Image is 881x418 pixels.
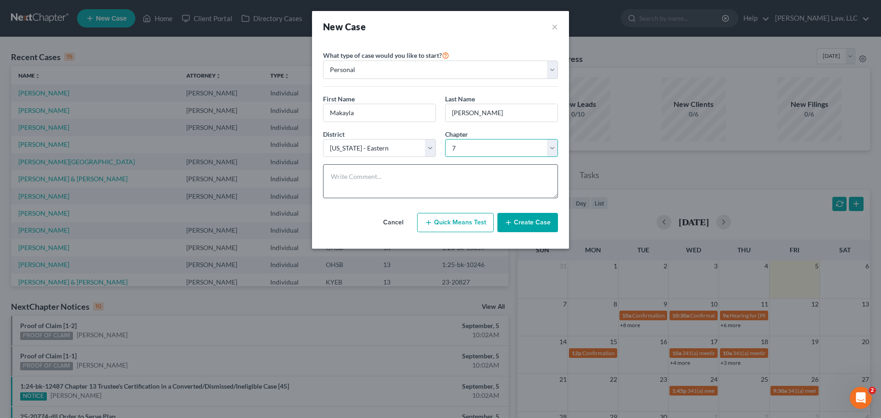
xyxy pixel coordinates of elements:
[323,95,355,103] span: First Name
[323,21,366,32] strong: New Case
[552,20,558,33] button: ×
[850,387,872,409] iframe: Intercom live chat
[445,95,475,103] span: Last Name
[446,104,558,122] input: Enter Last Name
[373,213,413,232] button: Cancel
[323,50,449,61] label: What type of case would you like to start?
[869,387,876,394] span: 2
[417,213,494,232] button: Quick Means Test
[497,213,558,232] button: Create Case
[445,130,468,138] span: Chapter
[323,104,435,122] input: Enter First Name
[323,130,345,138] span: District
